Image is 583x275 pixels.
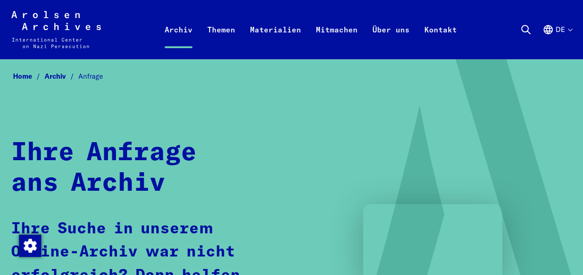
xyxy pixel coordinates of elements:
a: Archiv [45,72,78,81]
span: Anfrage [78,72,103,81]
a: Mitmachen [308,22,365,59]
img: Zustimmung ändern [19,235,41,257]
a: Über uns [365,22,417,59]
a: Themen [200,22,243,59]
strong: Ihre Anfrage ans Archiv [11,140,197,197]
nav: Primär [157,11,464,48]
a: Archiv [157,22,200,59]
a: Home [13,72,45,81]
nav: Breadcrumb [11,69,572,83]
a: Materialien [243,22,308,59]
button: Deutsch, Sprachauswahl [543,24,572,57]
a: Kontakt [417,22,464,59]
